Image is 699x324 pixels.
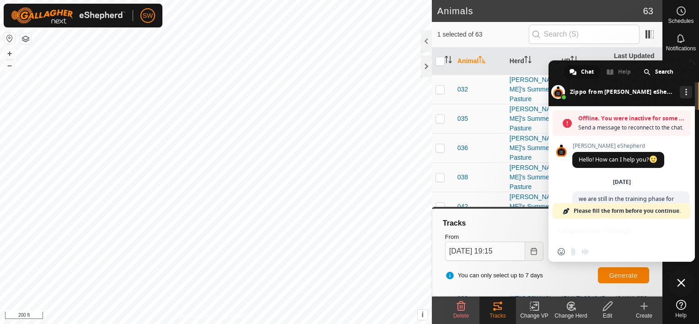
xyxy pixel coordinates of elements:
[510,75,554,104] div: [PERSON_NAME]'s Summer Pasture
[579,195,674,244] span: we are still in the training phase for our cattle on collars. Had two cows escape and they have b...
[610,48,662,75] th: Last Updated
[589,312,626,320] div: Edit
[525,242,543,261] button: Choose Date
[4,33,15,44] button: Reset Map
[609,272,638,279] span: Generate
[457,143,468,153] span: 036
[666,46,696,51] span: Notifications
[4,60,15,71] button: –
[20,33,31,44] button: Map Layers
[655,65,673,79] span: Search
[564,65,600,79] a: Chat
[457,114,468,124] span: 035
[4,48,15,59] button: +
[437,5,643,16] h2: Animals
[579,156,658,163] span: Hello! How can I help you?
[418,310,428,320] button: i
[643,4,653,18] span: 63
[506,48,558,75] th: Herd
[675,313,687,318] span: Help
[453,313,469,319] span: Delete
[572,143,664,149] span: [PERSON_NAME] eShepherd
[570,57,578,65] p-sorticon: Activate to sort
[225,312,252,320] a: Contact Us
[574,203,681,219] span: Please fill the form before you continue.
[510,134,554,162] div: [PERSON_NAME]'s Summer Pasture
[598,267,649,283] button: Generate
[457,85,468,94] span: 032
[479,312,516,320] div: Tracks
[578,123,686,132] span: Send a message to reconnect to the chat.
[668,18,694,24] span: Schedules
[437,30,529,39] span: 1 selected of 63
[516,312,553,320] div: Change VP
[479,57,486,65] p-sorticon: Activate to sort
[445,57,452,65] p-sorticon: Activate to sort
[454,48,506,75] th: Animal
[422,311,424,319] span: i
[667,269,695,297] a: Close chat
[529,25,640,44] input: Search (S)
[510,104,554,133] div: [PERSON_NAME]'s Summer Pasture
[457,173,468,182] span: 038
[524,57,532,65] p-sorticon: Activate to sort
[613,179,631,185] div: [DATE]
[553,312,589,320] div: Change Herd
[510,163,554,192] div: [PERSON_NAME]'s Summer Pasture
[445,271,543,280] span: You can only select up to 7 days
[578,114,686,123] span: Offline. You were inactive for some time.
[626,312,662,320] div: Create
[663,296,699,322] a: Help
[441,218,653,229] div: Tracks
[143,11,153,21] span: SW
[558,48,610,75] th: VP
[558,248,565,255] span: Insert an emoji
[510,192,554,221] div: [PERSON_NAME]'s Summer Pasture
[638,65,680,79] a: Search
[180,312,214,320] a: Privacy Policy
[11,7,125,24] img: Gallagher Logo
[581,65,594,79] span: Chat
[457,202,468,211] span: 042
[445,232,543,242] label: From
